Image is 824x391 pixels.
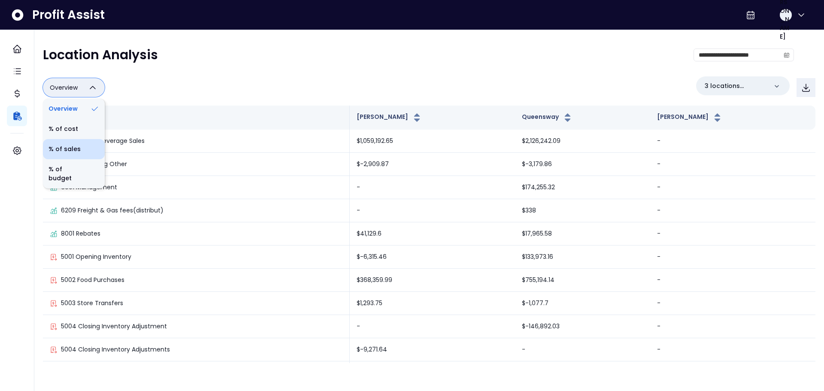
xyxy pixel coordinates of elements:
[650,361,815,385] td: -
[43,159,105,188] li: % of budget
[515,199,650,222] td: $338
[61,322,167,331] p: 5004 Closing Inventory Adjustment
[650,222,815,246] td: -
[515,153,650,176] td: $-3,179.86
[43,99,105,119] li: Overview
[357,112,422,123] button: [PERSON_NAME]
[515,315,650,338] td: $-146,892.03
[350,199,515,222] td: -
[650,176,815,199] td: -
[50,82,78,93] span: Overview
[350,338,515,361] td: $-9,271.64
[350,222,515,246] td: $41,129.6
[61,206,164,215] p: 6209 Freight & Gas fees(distribut)
[515,338,650,361] td: -
[350,246,515,269] td: $-6,315.46
[784,52,790,58] svg: calendar
[350,315,515,338] td: -
[515,361,650,385] td: $53,027.57
[522,112,573,123] button: Queensway
[43,47,158,63] h2: Location Analysis
[515,176,650,199] td: $174,255.32
[350,153,515,176] td: $-2,909.87
[350,176,515,199] td: -
[650,246,815,269] td: -
[515,269,650,292] td: $755,194.14
[650,130,815,153] td: -
[650,292,815,315] td: -
[61,299,123,308] p: 5003 Store Transfers
[515,246,650,269] td: $133,973.16
[705,82,767,91] p: 3 locations selected
[61,345,170,354] p: 5004 Closing Inventory Adjustments
[350,361,515,385] td: $-20,030.81
[61,252,131,261] p: 5001 Opening Inventory
[515,292,650,315] td: $-1,077.7
[61,229,100,238] p: 8001 Rebates
[32,7,105,23] span: Profit Assist
[350,130,515,153] td: $1,059,192.65
[43,139,105,159] li: % of sales
[515,222,650,246] td: $17,965.58
[650,199,815,222] td: -
[350,292,515,315] td: $1,293.75
[515,130,650,153] td: $2,126,242.09
[350,269,515,292] td: $368,359.99
[61,276,124,285] p: 5002 Food Purchases
[650,338,815,361] td: -
[657,112,723,123] button: [PERSON_NAME]
[650,315,815,338] td: -
[650,153,815,176] td: -
[650,269,815,292] td: -
[43,119,105,139] li: % of cost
